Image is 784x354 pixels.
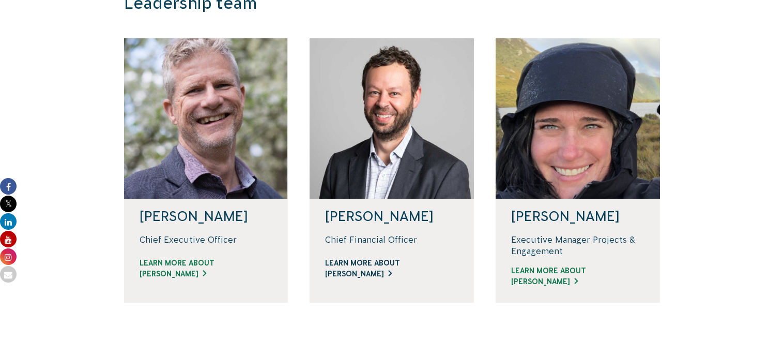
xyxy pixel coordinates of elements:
p: Executive Manager Projects & Engagement [511,234,644,257]
p: Chief Financial Officer [325,234,458,245]
h4: [PERSON_NAME] [140,209,273,224]
a: Learn more about [PERSON_NAME] [140,258,273,279]
a: Learn more about [PERSON_NAME] [511,265,644,287]
p: Chief Executive Officer [140,234,273,245]
h4: [PERSON_NAME] [325,209,458,224]
h4: [PERSON_NAME] [511,209,644,224]
a: Learn more about [PERSON_NAME] [325,258,458,279]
